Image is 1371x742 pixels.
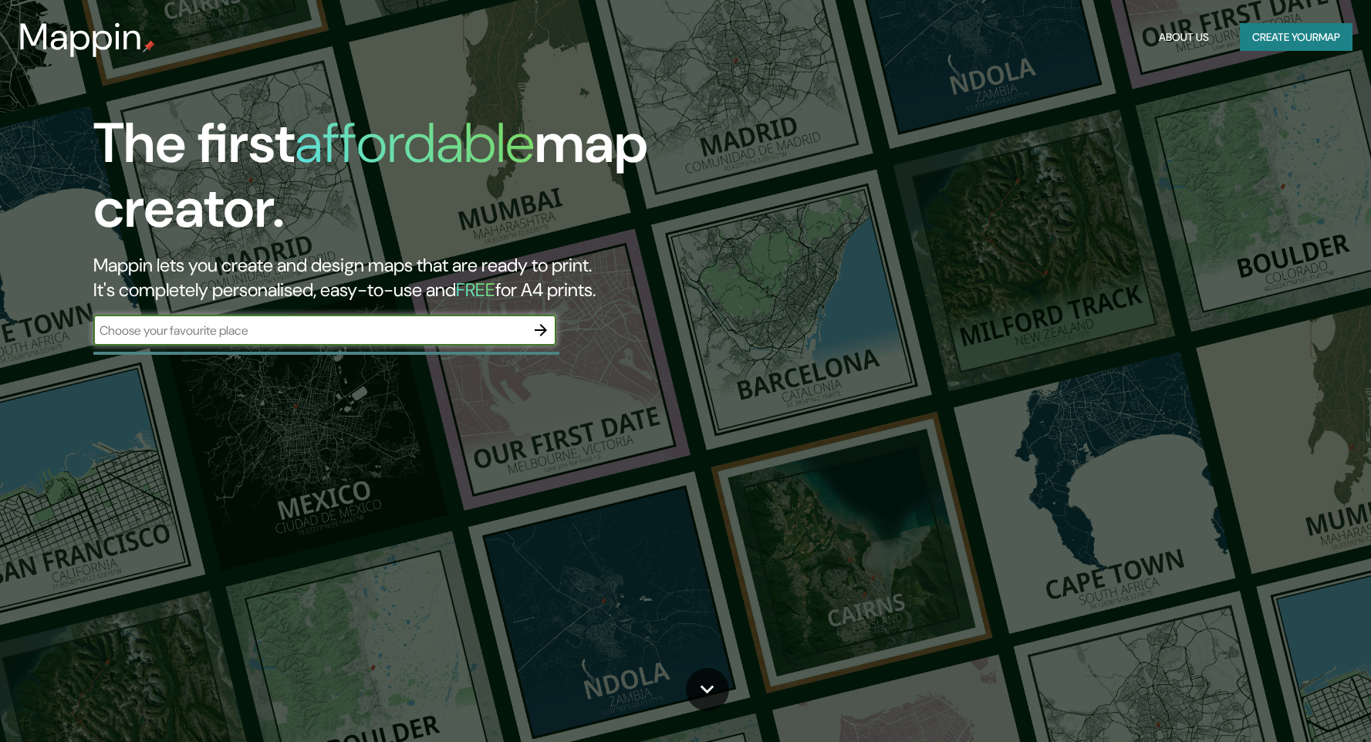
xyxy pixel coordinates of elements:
h1: The first map creator. [93,111,779,253]
h2: Mappin lets you create and design maps that are ready to print. It's completely personalised, eas... [93,253,779,302]
input: Choose your favourite place [93,322,525,339]
iframe: Help widget launcher [1234,682,1354,725]
h5: FREE [456,278,495,302]
button: About Us [1153,23,1215,52]
h3: Mappin [19,15,143,59]
h1: affordable [295,107,535,179]
img: mappin-pin [143,40,155,52]
button: Create yourmap [1240,23,1352,52]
